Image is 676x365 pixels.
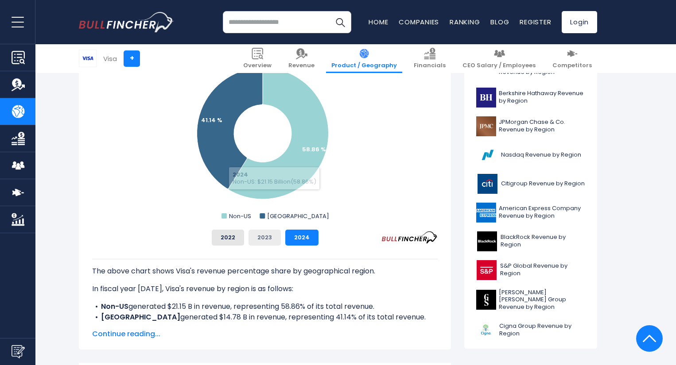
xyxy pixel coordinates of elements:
svg: Visa's Revenue Share by Region [92,46,438,223]
span: Overview [243,62,272,69]
span: Citigroup Revenue by Region [501,180,585,188]
a: CEO Salary / Employees [457,44,541,73]
span: American Express Company Revenue by Region [499,205,585,220]
a: Nasdaq Revenue by Region [471,143,591,167]
p: The above chart shows Visa's revenue percentage share by geographical region. [92,266,438,277]
a: + [124,50,140,67]
button: 2022 [212,230,244,246]
span: [PERSON_NAME] [PERSON_NAME] Group Revenue by Region [499,289,585,311]
button: Search [329,11,351,33]
p: In fiscal year [DATE], Visa's revenue by region is as follows: [92,284,438,294]
span: Revenue [288,62,315,69]
text: [GEOGRAPHIC_DATA] [267,212,329,220]
a: Berkshire Hathaway Revenue by Region [471,85,591,110]
img: BRK-B logo [476,88,496,108]
span: BlackRock Revenue by Region [501,234,585,249]
span: S&P Global Revenue by Region [500,262,585,277]
a: Blog [490,17,509,27]
button: 2024 [285,230,319,246]
text: Non-US [229,212,251,220]
a: Cigna Group Revenue by Region [471,318,591,342]
span: Mastercard Incorporated Revenue by Region [499,61,585,76]
span: Cigna Group Revenue by Region [499,323,585,338]
img: JPM logo [476,116,496,136]
img: SPGI logo [476,260,497,280]
img: bullfincher logo [79,12,174,32]
button: 2023 [249,230,281,246]
text: 58.86 % [302,145,326,154]
img: AXP logo [476,203,496,223]
a: Companies [399,17,439,27]
b: [GEOGRAPHIC_DATA] [101,312,180,322]
img: BLK logo [476,231,498,251]
a: BlackRock Revenue by Region [471,229,591,254]
a: JPMorgan Chase & Co. Revenue by Region [471,114,591,138]
a: Go to homepage [79,12,174,32]
span: Financials [414,62,446,69]
b: Non-US [101,301,128,311]
span: JPMorgan Chase & Co. Revenue by Region [499,119,585,134]
a: Citigroup Revenue by Region [471,172,591,196]
a: Competitors [547,44,597,73]
span: Continue reading... [92,329,438,339]
a: Financials [408,44,451,73]
text: 41.14 % [201,116,222,124]
a: Product / Geography [326,44,402,73]
li: generated $21.15 B in revenue, representing 58.86% of its total revenue. [92,301,438,312]
span: Competitors [552,62,592,69]
a: Register [520,17,551,27]
div: The for Visa is the Non-US, which represents 58.86% of its total revenue. The for Visa is the [GE... [92,259,438,365]
span: Product / Geography [331,62,397,69]
a: Home [369,17,388,27]
a: S&P Global Revenue by Region [471,258,591,282]
img: CI logo [476,320,497,340]
a: [PERSON_NAME] [PERSON_NAME] Group Revenue by Region [471,287,591,314]
a: American Express Company Revenue by Region [471,200,591,225]
span: CEO Salary / Employees [462,62,536,69]
a: Login [562,11,597,33]
a: Overview [238,44,277,73]
span: Berkshire Hathaway Revenue by Region [499,90,585,105]
img: NDAQ logo [476,145,498,165]
div: Visa [103,54,117,64]
li: generated $14.78 B in revenue, representing 41.14% of its total revenue. [92,312,438,323]
a: Revenue [283,44,320,73]
span: Nasdaq Revenue by Region [501,151,581,159]
img: V logo [79,50,96,67]
img: GS logo [476,290,496,310]
img: C logo [476,174,498,194]
a: Ranking [450,17,480,27]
